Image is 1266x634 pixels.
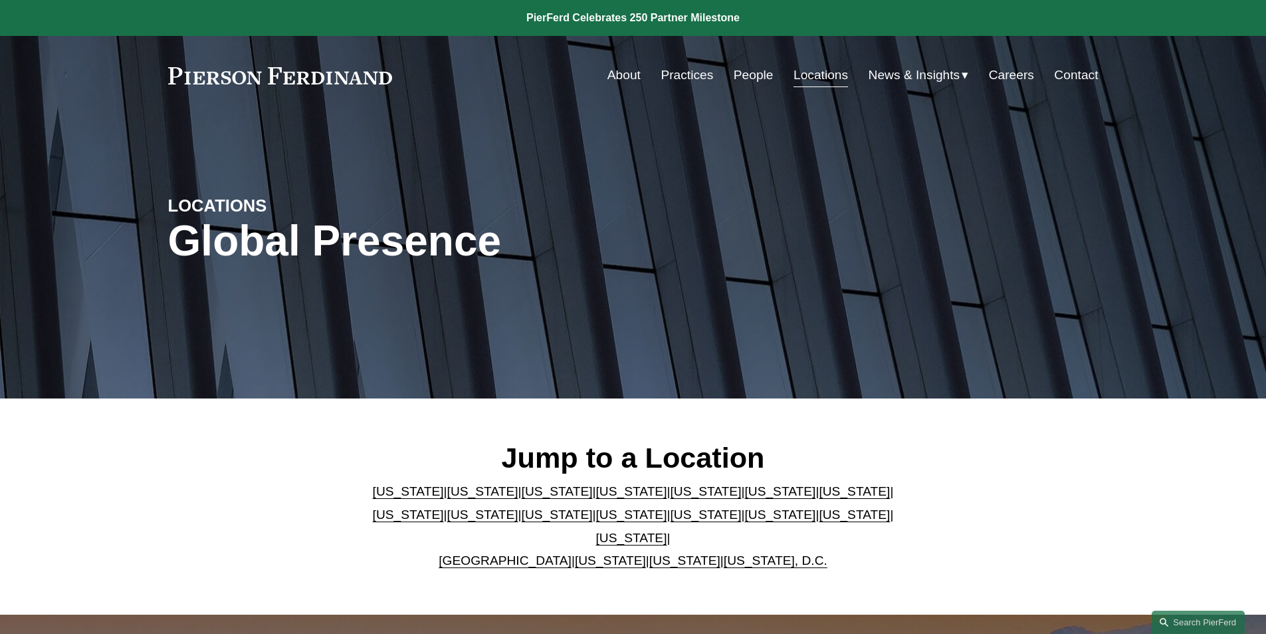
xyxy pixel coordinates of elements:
[168,195,401,216] h4: LOCATIONS
[724,554,827,567] a: [US_STATE], D.C.
[793,63,848,88] a: Locations
[447,508,518,522] a: [US_STATE]
[596,508,667,522] a: [US_STATE]
[670,484,741,498] a: [US_STATE]
[670,508,741,522] a: [US_STATE]
[596,484,667,498] a: [US_STATE]
[168,217,788,265] h1: Global Presence
[575,554,646,567] a: [US_STATE]
[447,484,518,498] a: [US_STATE]
[373,508,444,522] a: [US_STATE]
[661,63,713,88] a: Practices
[607,63,641,88] a: About
[869,64,960,87] span: News & Insights
[362,440,904,475] h2: Jump to a Location
[744,484,815,498] a: [US_STATE]
[362,480,904,572] p: | | | | | | | | | | | | | | | | | |
[819,484,890,498] a: [US_STATE]
[522,484,593,498] a: [US_STATE]
[744,508,815,522] a: [US_STATE]
[522,508,593,522] a: [US_STATE]
[1054,63,1098,88] a: Contact
[734,63,774,88] a: People
[989,63,1034,88] a: Careers
[596,531,667,545] a: [US_STATE]
[439,554,572,567] a: [GEOGRAPHIC_DATA]
[869,63,969,88] a: folder dropdown
[649,554,720,567] a: [US_STATE]
[1152,611,1245,634] a: Search this site
[373,484,444,498] a: [US_STATE]
[819,508,890,522] a: [US_STATE]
